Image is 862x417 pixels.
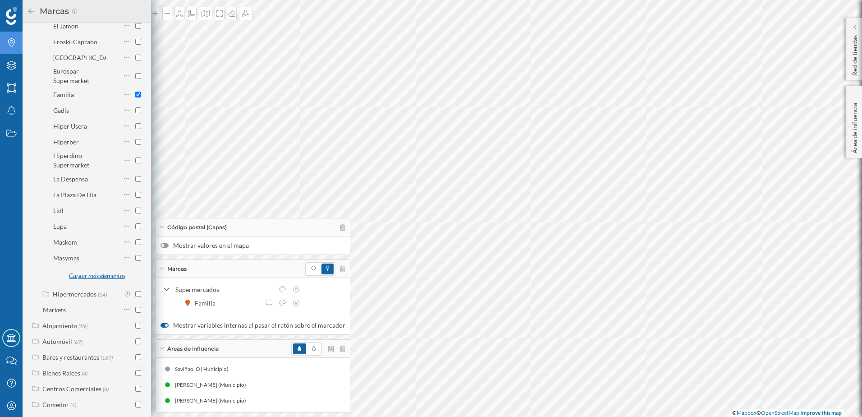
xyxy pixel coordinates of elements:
[53,191,96,199] div: La Plaza De Dia
[167,223,227,232] span: Código postal (Capas)
[737,409,757,416] a: Mapbox
[42,385,101,393] div: Centros Comerciales
[53,238,77,246] div: Maskom
[160,241,345,250] label: Mostrar valores en el mapa
[195,298,220,308] div: Familia
[98,290,107,298] span: (14)
[42,401,69,408] div: Comedor
[175,285,274,294] div: Supermercados
[42,322,77,329] div: Alojamiento
[850,99,859,153] p: Área de influencia
[167,345,219,353] span: Áreas de influencia
[53,254,79,262] div: Masymas
[18,6,50,14] span: Soporte
[761,409,799,416] a: OpenStreetMap
[53,152,89,169] div: Hiperdino Supermarket
[160,321,345,330] label: Mostrar variables internas al pasar el ratón sobre el marcador
[53,22,78,30] div: El Jamon
[42,338,72,345] div: Automóvil
[53,54,118,61] div: [GEOGRAPHIC_DATA]
[6,7,17,25] img: Geoblink Logo
[103,385,109,393] span: (8)
[800,409,842,416] a: Improve this map
[850,32,859,76] p: Red de tiendas
[43,306,66,314] div: Markets
[42,369,80,377] div: Bienes Raíces
[101,353,113,361] span: (167)
[53,290,96,298] div: Hipermercados
[35,4,71,19] h2: Marcas
[53,107,69,114] div: Gadis
[53,38,97,46] div: Eroski-Caprabo
[53,122,87,130] div: Hiper Usera
[53,67,89,84] div: Eurospar Supermarket
[82,369,87,377] span: (4)
[42,353,99,361] div: Bares y restaurantes
[53,138,79,146] div: Hiperber
[64,268,130,284] div: Cargar más elementos
[730,409,844,417] div: © ©
[175,396,251,405] div: [PERSON_NAME] (Municipio)
[70,401,76,408] span: (4)
[53,207,64,214] div: Lidl
[167,265,187,273] span: Marcas
[175,365,233,374] div: Saviñao, O (Municipio)
[53,175,88,183] div: La Despensa
[73,338,83,345] span: (67)
[78,322,87,329] span: (59)
[175,380,251,389] div: [PERSON_NAME] (Municipio)
[53,91,74,98] div: Familia
[53,222,67,230] div: Lupa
